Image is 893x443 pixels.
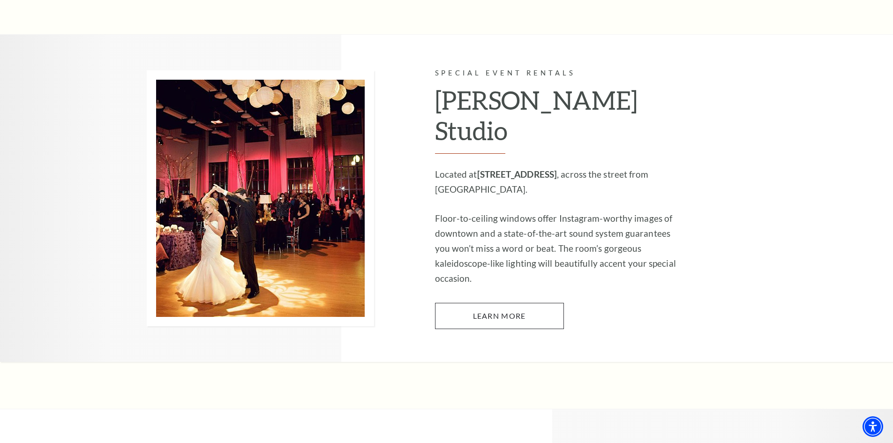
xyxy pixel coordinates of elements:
[435,68,686,79] p: Special Event Rentals
[435,211,686,286] p: Floor-to-ceiling windows offer Instagram-worthy images of downtown and a state-of-the-art sound s...
[147,70,374,326] img: Special Event Rentals
[435,303,564,329] a: Learn More McDavid Studio
[863,416,883,437] div: Accessibility Menu
[435,85,686,154] h2: [PERSON_NAME] Studio
[435,167,686,197] p: Located at , across the street from [GEOGRAPHIC_DATA].
[477,169,557,180] strong: [STREET_ADDRESS]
